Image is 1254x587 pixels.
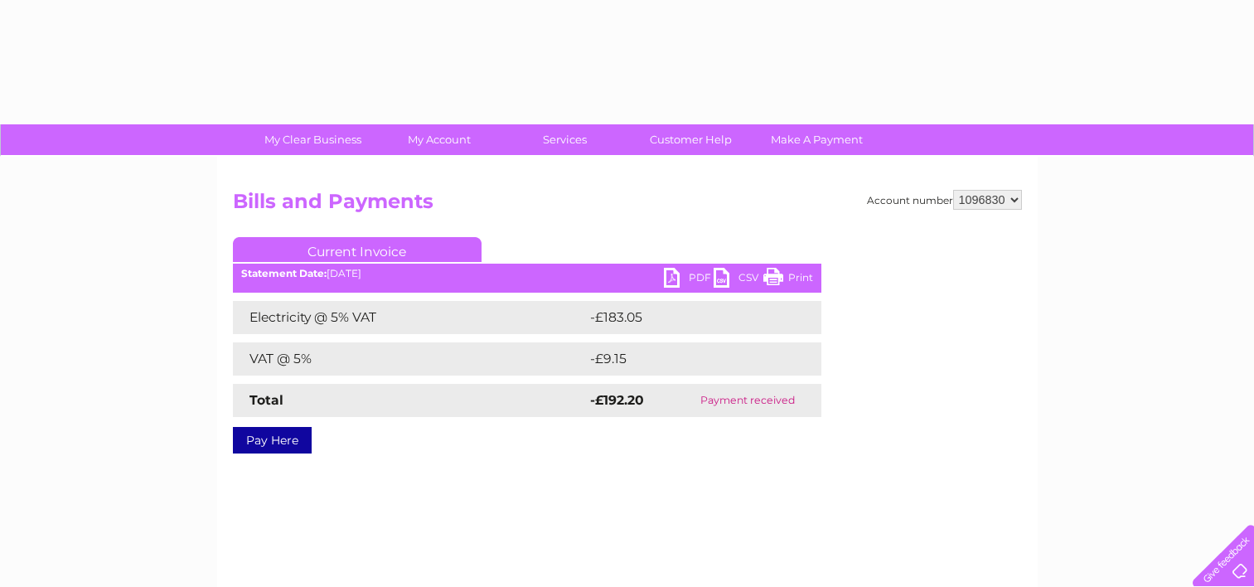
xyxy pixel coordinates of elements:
[233,427,312,454] a: Pay Here
[748,124,885,155] a: Make A Payment
[241,267,327,279] b: Statement Date:
[590,392,644,408] strong: -£192.20
[233,342,586,376] td: VAT @ 5%
[233,301,586,334] td: Electricity @ 5% VAT
[622,124,759,155] a: Customer Help
[233,268,821,279] div: [DATE]
[245,124,381,155] a: My Clear Business
[763,268,813,292] a: Print
[249,392,283,408] strong: Total
[233,190,1022,221] h2: Bills and Payments
[496,124,633,155] a: Services
[586,342,785,376] td: -£9.15
[370,124,507,155] a: My Account
[714,268,763,292] a: CSV
[586,301,793,334] td: -£183.05
[664,268,714,292] a: PDF
[867,190,1022,210] div: Account number
[675,384,821,417] td: Payment received
[233,237,482,262] a: Current Invoice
